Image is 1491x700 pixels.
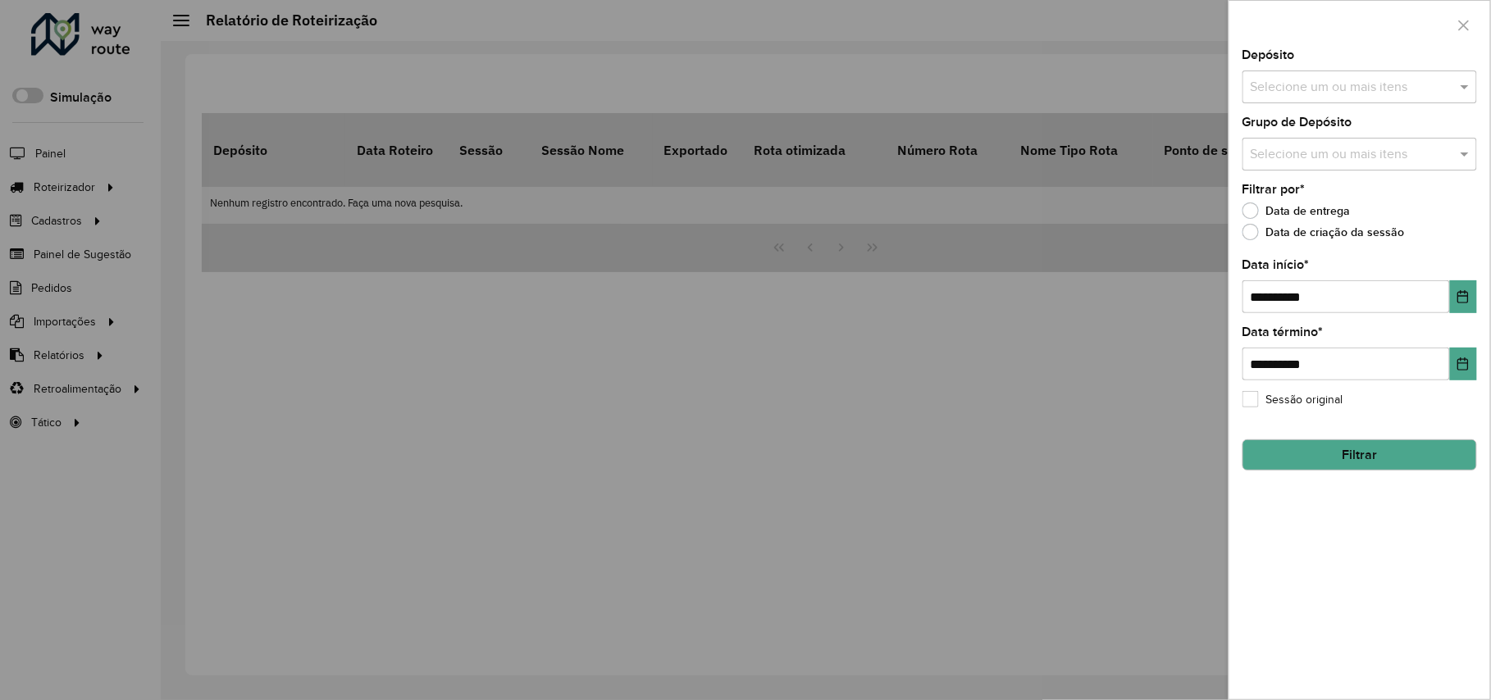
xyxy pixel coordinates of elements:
[1242,202,1351,219] label: Data de entrega
[1242,391,1343,408] label: Sessão original
[1450,280,1477,313] button: Choose Date
[1242,255,1310,275] label: Data início
[1242,224,1405,240] label: Data de criação da sessão
[1450,348,1477,380] button: Choose Date
[1242,322,1324,342] label: Data término
[1242,45,1295,65] label: Depósito
[1242,439,1477,470] button: Filtrar
[1242,180,1306,199] label: Filtrar por
[1242,112,1352,132] label: Grupo de Depósito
